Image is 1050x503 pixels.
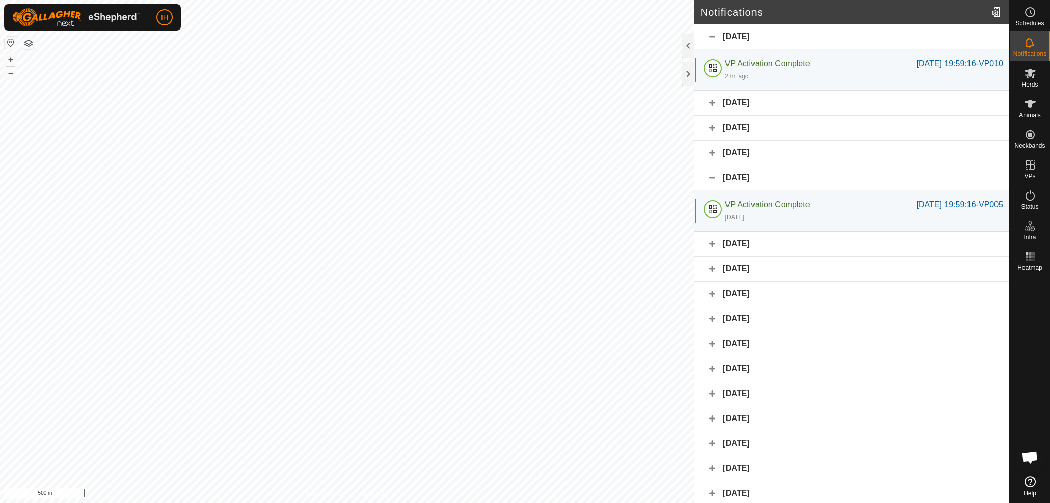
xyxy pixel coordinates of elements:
[725,59,810,68] span: VP Activation Complete
[694,306,1009,331] div: [DATE]
[694,456,1009,481] div: [DATE]
[917,58,1003,70] div: [DATE] 19:59:16-VP010
[725,200,810,209] span: VP Activation Complete
[161,12,168,23] span: IH
[694,141,1009,165] div: [DATE]
[1010,472,1050,500] a: Help
[1021,204,1038,210] span: Status
[694,257,1009,282] div: [DATE]
[1017,265,1042,271] span: Heatmap
[917,199,1003,211] div: [DATE] 19:59:16-VP005
[694,232,1009,257] div: [DATE]
[1024,234,1036,240] span: Infra
[1014,143,1045,149] span: Neckbands
[701,6,987,18] h2: Notifications
[694,381,1009,406] div: [DATE]
[694,165,1009,190] div: [DATE]
[1021,81,1038,88] span: Herds
[1024,173,1035,179] span: VPs
[1013,51,1046,57] span: Notifications
[5,67,17,79] button: –
[725,213,744,222] div: [DATE]
[5,53,17,66] button: +
[1015,442,1045,472] div: Open chat
[694,431,1009,456] div: [DATE]
[694,24,1009,49] div: [DATE]
[12,8,140,26] img: Gallagher Logo
[694,282,1009,306] div: [DATE]
[1024,490,1036,496] span: Help
[307,490,345,499] a: Privacy Policy
[5,37,17,49] button: Reset Map
[694,406,1009,431] div: [DATE]
[694,331,1009,356] div: [DATE]
[694,116,1009,141] div: [DATE]
[694,91,1009,116] div: [DATE]
[725,72,749,81] div: 2 hr. ago
[1015,20,1044,26] span: Schedules
[1019,112,1041,118] span: Animals
[694,356,1009,381] div: [DATE]
[357,490,387,499] a: Contact Us
[22,37,35,49] button: Map Layers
